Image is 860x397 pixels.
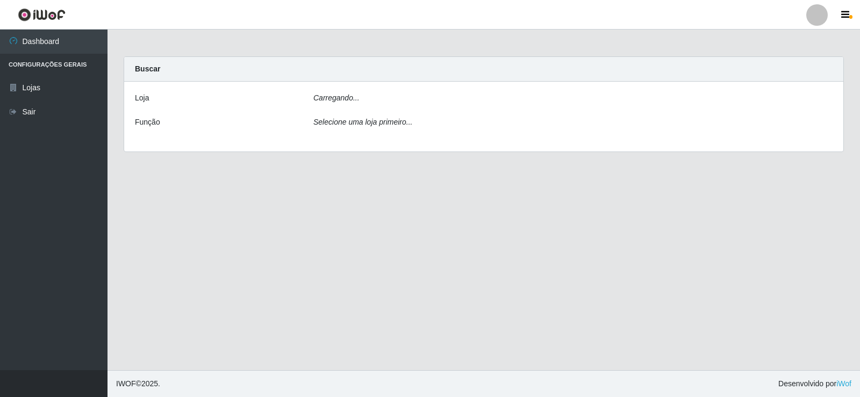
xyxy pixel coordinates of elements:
[18,8,66,21] img: CoreUI Logo
[116,379,136,388] span: IWOF
[135,117,160,128] label: Função
[836,379,851,388] a: iWof
[778,378,851,389] span: Desenvolvido por
[135,92,149,104] label: Loja
[116,378,160,389] span: © 2025 .
[135,64,160,73] strong: Buscar
[313,93,360,102] i: Carregando...
[313,118,412,126] i: Selecione uma loja primeiro...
